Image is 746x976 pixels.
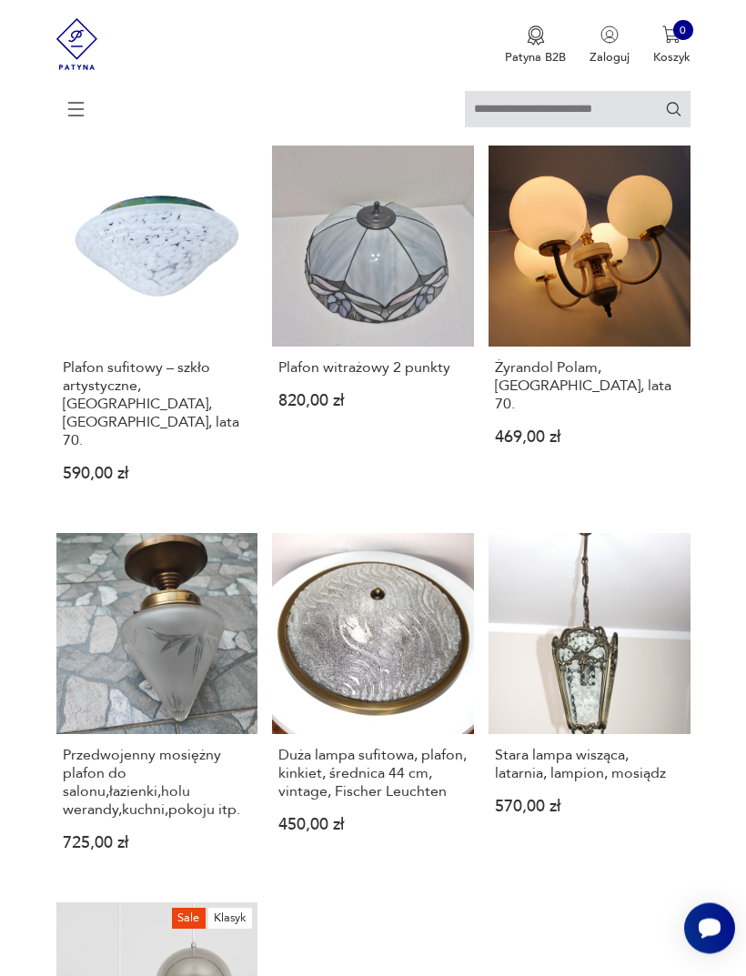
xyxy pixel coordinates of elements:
img: Ikona medalu [527,25,545,45]
h3: Plafon witrażowy 2 punkty [278,359,467,377]
p: 450,00 zł [278,820,467,833]
button: Szukaj [665,100,682,117]
img: Ikona koszyka [662,25,680,44]
a: Przedwojenny mosiężny plafon do salonu,łazienki,holu werandy,kuchni,pokoju itp.Przedwojenny mosię... [56,534,258,880]
a: Plafon sufitowy – szkło artystyczne, Limburg, Niemcy, lata 70.Plafon sufitowy – szkło artystyczne... [56,146,258,510]
h3: Przedwojenny mosiężny plafon do salonu,łazienki,holu werandy,kuchni,pokoju itp. [63,747,251,820]
h3: Żyrandol Polam, [GEOGRAPHIC_DATA], lata 70. [495,359,683,414]
button: 0Koszyk [653,25,691,65]
button: Patyna B2B [505,25,566,65]
img: Ikonka użytkownika [600,25,619,44]
p: 590,00 zł [63,468,251,482]
a: Żyrandol Polam, Polska, lata 70.Żyrandol Polam, [GEOGRAPHIC_DATA], lata 70.469,00 zł [489,146,691,510]
p: 820,00 zł [278,396,467,409]
div: 0 [673,20,693,40]
p: 570,00 zł [495,801,683,815]
a: Duża lampa sufitowa, plafon, kinkiet, średnica 44 cm, vintage, Fischer LeuchtenDuża lampa sufitow... [272,534,474,880]
h3: Plafon sufitowy – szkło artystyczne, [GEOGRAPHIC_DATA], [GEOGRAPHIC_DATA], lata 70. [63,359,251,450]
p: Koszyk [653,49,691,65]
p: Patyna B2B [505,49,566,65]
iframe: Smartsupp widget button [684,903,735,954]
p: 725,00 zł [63,838,251,851]
a: Plafon witrażowy 2 punktyPlafon witrażowy 2 punkty820,00 zł [272,146,474,510]
a: Ikona medaluPatyna B2B [505,25,566,65]
button: Zaloguj [590,25,630,65]
p: 469,00 zł [495,432,683,446]
p: Zaloguj [590,49,630,65]
a: Stara lampa wisząca, latarnia, lampion, mosiądzStara lampa wisząca, latarnia, lampion, mosiądz570... [489,534,691,880]
h3: Duża lampa sufitowa, plafon, kinkiet, średnica 44 cm, vintage, Fischer Leuchten [278,747,467,801]
h3: Stara lampa wisząca, latarnia, lampion, mosiądz [495,747,683,783]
